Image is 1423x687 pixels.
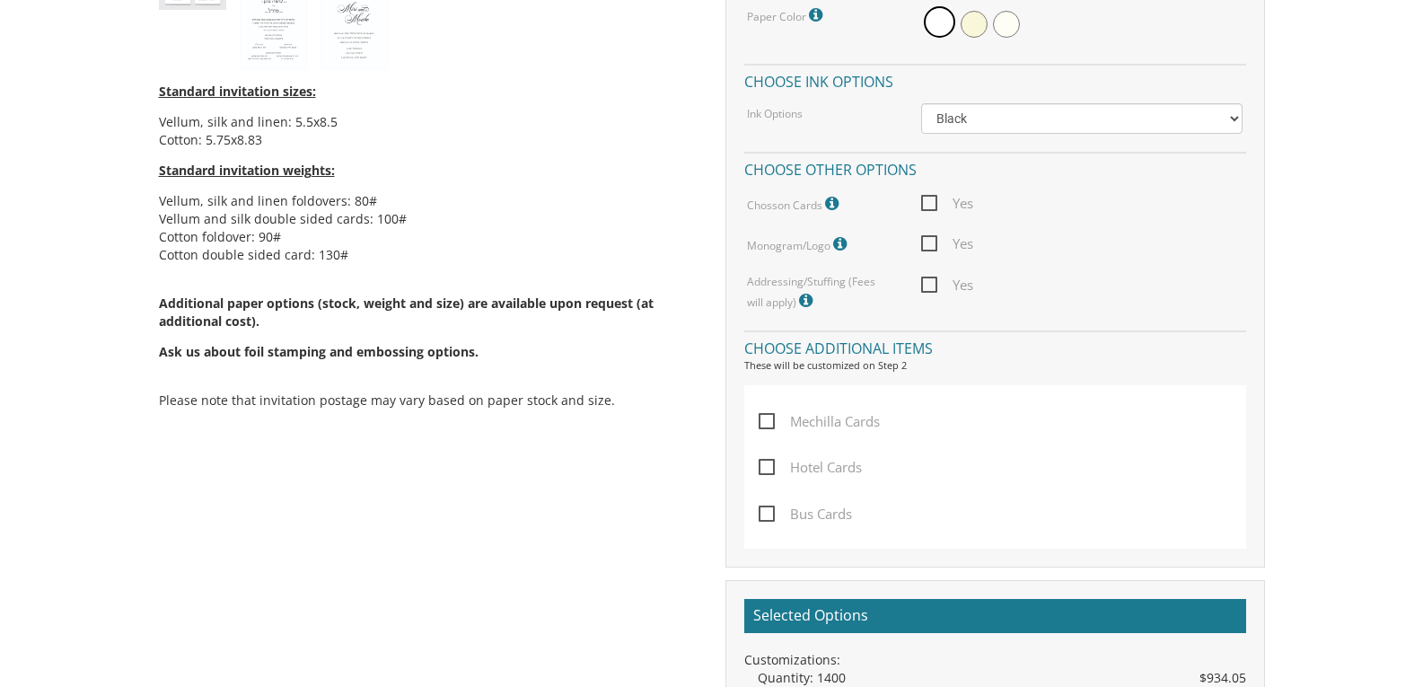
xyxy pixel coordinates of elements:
div: Please note that invitation postage may vary based on paper stock and size. [159,69,698,427]
span: Yes [921,192,973,215]
span: Mechilla Cards [759,410,880,433]
span: $934.05 [1199,669,1246,687]
span: Standard invitation sizes: [159,83,316,100]
label: Addressing/Stuffing (Fees will apply) [747,274,894,313]
h4: Choose ink options [744,64,1246,95]
h4: Choose other options [744,152,1246,183]
span: Hotel Cards [759,456,862,479]
li: Cotton: 5.75x8.83 [159,131,698,149]
li: Vellum and silk double sided cards: 100# [159,210,698,228]
label: Chosson Cards [747,192,843,216]
span: Yes [921,233,973,255]
span: Yes [921,274,973,296]
span: Bus Cards [759,503,852,525]
li: Cotton double sided card: 130# [159,246,698,264]
span: Standard invitation weights: [159,162,335,179]
h4: Choose additional items [744,330,1246,362]
label: Paper Color [747,4,827,27]
label: Ink Options [747,106,803,121]
span: Ask us about foil stamping and embossing options. [159,343,479,360]
label: Monogram/Logo [747,233,851,256]
div: These will be customized on Step 2 [744,358,1246,373]
li: Cotton foldover: 90# [159,228,698,246]
li: Vellum, silk and linen foldovers: 80# [159,192,698,210]
div: Customizations: [744,651,1246,669]
h2: Selected Options [744,599,1246,633]
div: Quantity: 1400 [758,669,1246,687]
span: Additional paper options (stock, weight and size) are available upon request (at additional cost). [159,295,698,361]
li: Vellum, silk and linen: 5.5x8.5 [159,113,698,131]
